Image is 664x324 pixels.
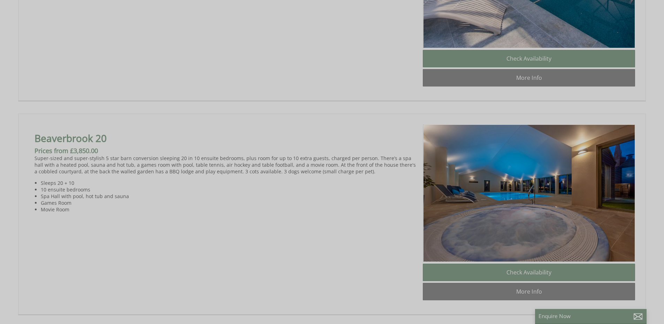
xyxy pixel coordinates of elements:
[35,131,107,145] a: Beaverbrook 20
[35,146,417,155] h3: Prices from £3,850.00
[41,193,417,199] li: Spa Hall with pool, hot tub and sauna
[423,283,635,300] a: More Info
[41,186,417,193] li: 10 ensuite bedrooms
[41,180,417,186] li: Sleeps 20 + 10
[41,199,417,206] li: Games Room
[423,264,635,281] a: Check Availability
[539,312,643,320] p: Enquire Now
[35,155,417,175] p: Super-sized and super-stylish 5 star barn conversion sleeping 20 in 10 ensuite bedrooms, plus roo...
[423,69,635,86] a: More Info
[41,206,417,213] li: Movie Room
[423,50,635,67] a: Check Availability
[423,125,635,262] img: beaverbrook20-somerset-holiday-home-accomodation-sleeps-sleeping-28.original.jpg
